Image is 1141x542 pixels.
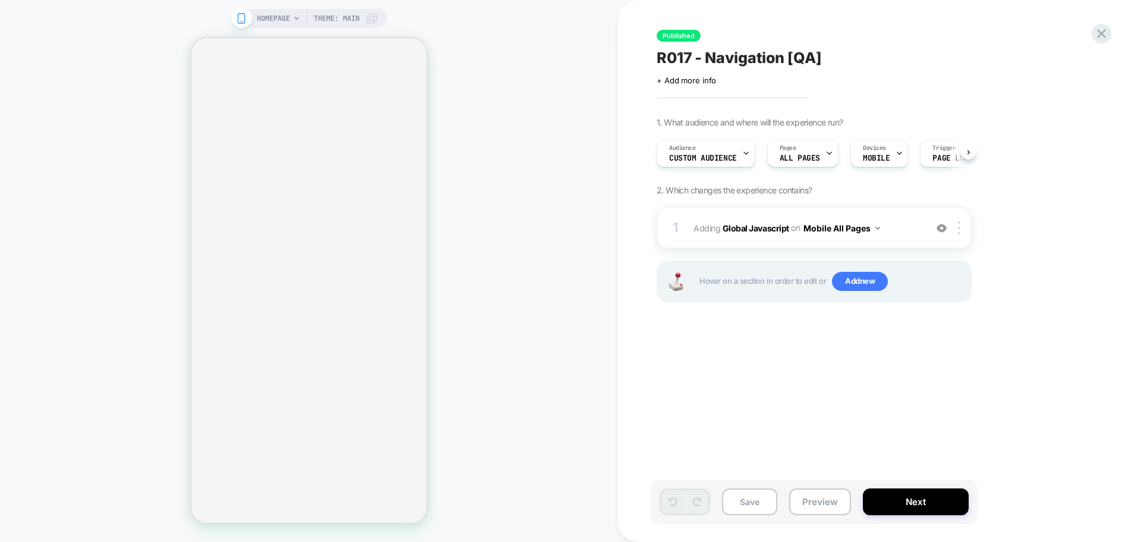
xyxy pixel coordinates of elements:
[699,272,965,291] span: Hover on a section in order to edit or
[723,223,789,233] b: Global Javascript
[875,227,880,230] img: down arrow
[863,154,890,162] span: MOBILE
[832,272,888,291] span: Add new
[780,154,820,162] span: ALL PAGES
[257,9,290,28] span: HOMEPAGE
[863,488,969,515] button: Next
[314,9,360,28] span: Theme: MAIN
[722,488,777,515] button: Save
[863,144,886,152] span: Devices
[803,220,880,237] button: Mobile All Pages
[669,154,737,162] span: Custom Audience
[669,144,696,152] span: Audience
[657,49,822,67] span: R017 - Navigation [QA]
[932,144,956,152] span: Trigger
[657,117,843,127] span: 1. What audience and where will the experience run?
[657,30,701,42] span: Published
[791,220,800,235] span: on
[657,185,812,195] span: 2. Which changes the experience contains?
[932,154,973,162] span: Page Load
[694,220,920,237] span: Adding
[670,216,682,240] div: 1
[958,221,960,234] img: close
[780,144,796,152] span: Pages
[937,223,947,233] img: crossed eye
[657,76,716,85] span: + Add more info
[664,272,688,291] img: Joystick
[789,488,851,515] button: Preview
